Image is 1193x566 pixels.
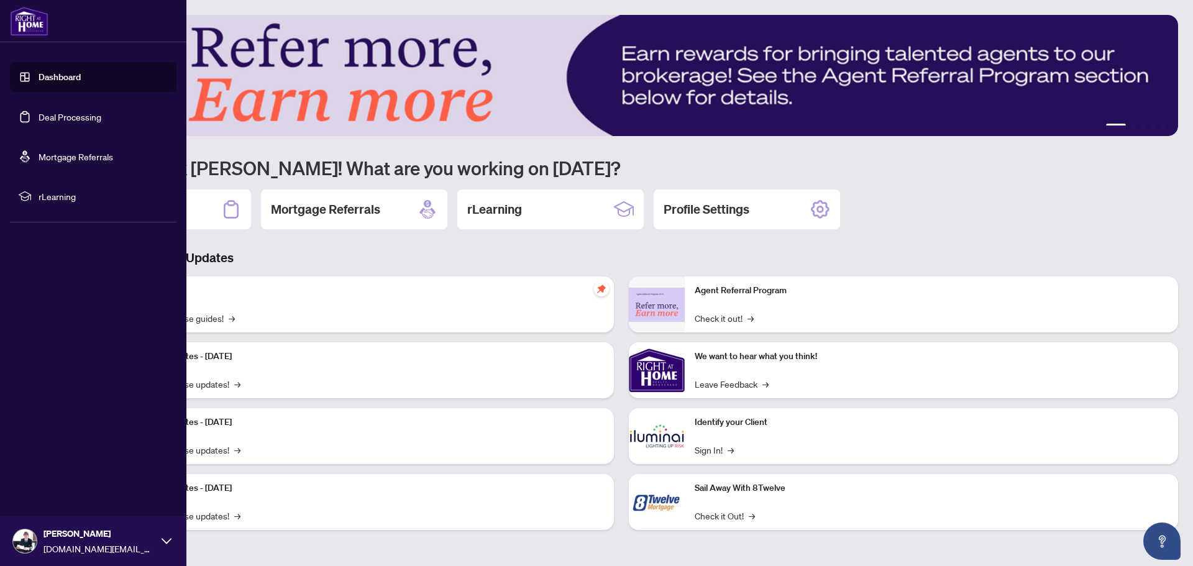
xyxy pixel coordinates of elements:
[229,311,235,325] span: →
[65,156,1178,180] h1: Welcome back [PERSON_NAME]! What are you working on [DATE]?
[695,284,1168,298] p: Agent Referral Program
[65,249,1178,267] h3: Brokerage & Industry Updates
[695,509,755,523] a: Check it Out!→
[695,350,1168,363] p: We want to hear what you think!
[130,350,604,363] p: Platform Updates - [DATE]
[1161,124,1166,129] button: 5
[43,542,155,555] span: [DOMAIN_NAME][EMAIL_ADDRESS][DOMAIN_NAME]
[629,408,685,464] img: Identify your Client
[629,342,685,398] img: We want to hear what you think!
[39,71,81,83] a: Dashboard
[39,151,113,162] a: Mortgage Referrals
[271,201,380,218] h2: Mortgage Referrals
[43,527,155,541] span: [PERSON_NAME]
[629,474,685,530] img: Sail Away With 8Twelve
[130,482,604,495] p: Platform Updates - [DATE]
[664,201,749,218] h2: Profile Settings
[728,443,734,457] span: →
[10,6,48,36] img: logo
[695,311,754,325] a: Check it out!→
[1131,124,1136,129] button: 2
[695,482,1168,495] p: Sail Away With 8Twelve
[467,201,522,218] h2: rLearning
[762,377,769,391] span: →
[130,416,604,429] p: Platform Updates - [DATE]
[695,443,734,457] a: Sign In!→
[234,377,240,391] span: →
[695,377,769,391] a: Leave Feedback→
[39,111,101,122] a: Deal Processing
[747,311,754,325] span: →
[1143,523,1181,560] button: Open asap
[749,509,755,523] span: →
[65,15,1178,136] img: Slide 0
[13,529,37,553] img: Profile Icon
[594,281,609,296] span: pushpin
[130,284,604,298] p: Self-Help
[1151,124,1156,129] button: 4
[1141,124,1146,129] button: 3
[234,509,240,523] span: →
[39,189,168,203] span: rLearning
[234,443,240,457] span: →
[1106,124,1126,129] button: 1
[695,416,1168,429] p: Identify your Client
[629,288,685,322] img: Agent Referral Program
